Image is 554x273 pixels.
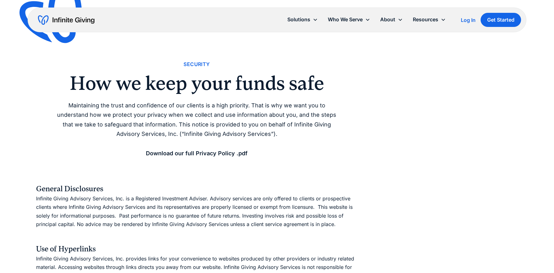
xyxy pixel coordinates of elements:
div: About [380,15,395,24]
a: home [38,15,94,25]
div: Log In [461,18,476,23]
div: Security [184,60,210,69]
div: Who We Serve [323,13,375,26]
div: Who We Serve [328,15,363,24]
a: Get Started [481,13,521,27]
div: Solutions [287,15,310,24]
p: Infinite Giving Advisory Services, Inc. is a Registered Investment Adviser. Advisory services are... [36,194,357,229]
div: About [375,13,408,26]
div: Solutions [282,13,323,26]
h2: How we keep your funds safe [36,74,357,93]
h4: General Disclosures [36,183,357,194]
div: Resources [413,15,438,24]
a: Download our full Privacy Policy .pdf [146,150,248,157]
h4: Use of Hyperlinks [36,243,357,255]
p: Maintaining the trust and confidence of our clients is a high priority. That is why we want you t... [36,101,357,158]
a: Log In [461,16,476,24]
p: ‍ [36,232,357,240]
div: Resources [408,13,451,26]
